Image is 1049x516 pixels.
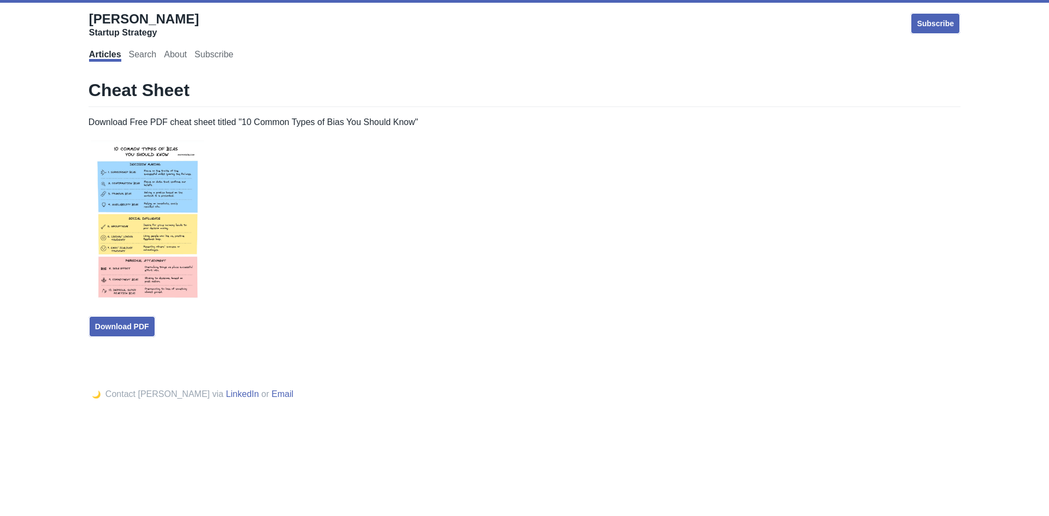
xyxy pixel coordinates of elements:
[164,50,187,62] a: About
[89,79,960,107] h1: Cheat Sheet
[261,389,269,399] span: or
[89,390,104,399] button: 🌙
[89,50,121,62] a: Articles
[910,13,960,34] a: Subscribe
[89,11,199,26] span: [PERSON_NAME]
[105,389,223,399] span: Contact [PERSON_NAME] via
[272,389,293,399] a: Email
[226,389,259,399] a: LinkedIn
[89,138,207,307] img: cheat-sheet
[195,50,233,62] a: Subscribe
[129,50,157,62] a: Search
[89,316,156,337] a: Download PDF
[89,27,199,38] div: Startup Strategy
[89,116,960,129] p: Download Free PDF cheat sheet titled "10 Common Types of Bias You Should Know"
[89,11,199,38] a: [PERSON_NAME]Startup Strategy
